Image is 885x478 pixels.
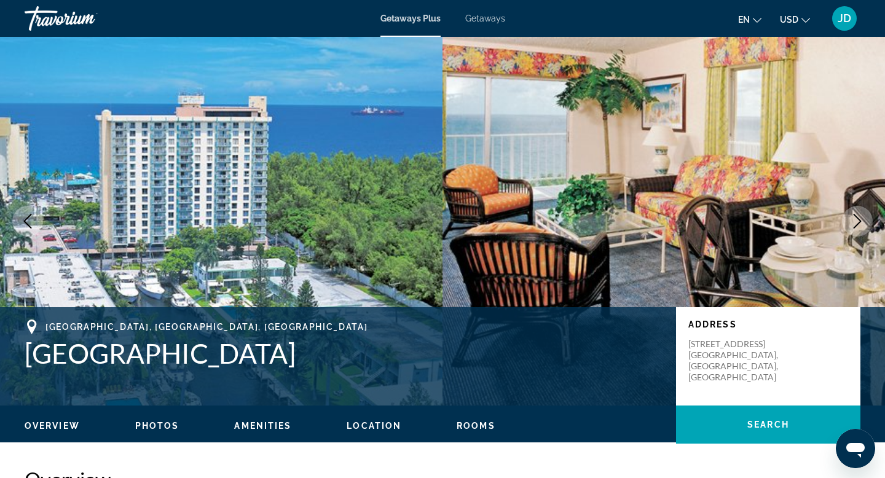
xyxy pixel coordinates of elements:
[688,319,848,329] p: Address
[838,12,851,25] span: JD
[676,406,860,444] button: Search
[25,337,664,369] h1: [GEOGRAPHIC_DATA]
[234,421,291,431] span: Amenities
[738,10,761,28] button: Change language
[135,420,179,431] button: Photos
[25,2,147,34] a: Travorium
[135,421,179,431] span: Photos
[457,420,495,431] button: Rooms
[347,421,401,431] span: Location
[234,420,291,431] button: Amenities
[747,420,789,429] span: Search
[457,421,495,431] span: Rooms
[688,339,787,383] p: [STREET_ADDRESS] [GEOGRAPHIC_DATA], [GEOGRAPHIC_DATA], [GEOGRAPHIC_DATA]
[828,6,860,31] button: User Menu
[347,420,401,431] button: Location
[12,206,43,237] button: Previous image
[780,10,810,28] button: Change currency
[25,420,80,431] button: Overview
[465,14,505,23] a: Getaways
[25,421,80,431] span: Overview
[45,322,368,332] span: [GEOGRAPHIC_DATA], [GEOGRAPHIC_DATA], [GEOGRAPHIC_DATA]
[380,14,441,23] a: Getaways Plus
[842,206,873,237] button: Next image
[738,15,750,25] span: en
[780,15,798,25] span: USD
[836,429,875,468] iframe: Button to launch messaging window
